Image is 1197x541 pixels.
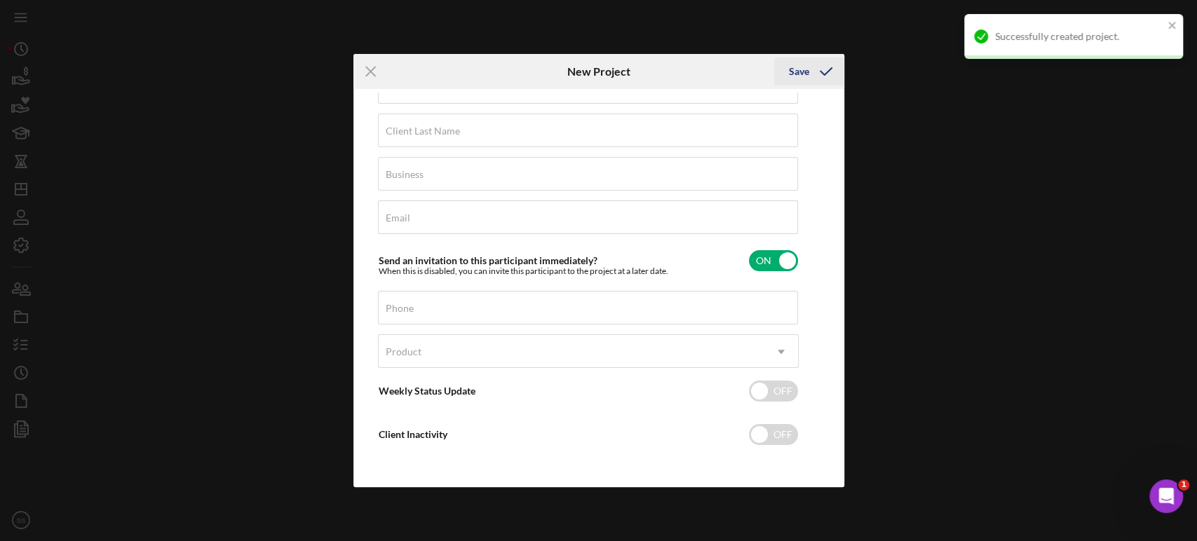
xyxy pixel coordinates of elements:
[788,57,809,85] div: Save
[379,254,597,266] label: Send an invitation to this participant immediately?
[379,266,668,276] div: When this is disabled, you can invite this participant to the project at a later date.
[386,346,421,357] div: Product
[1168,20,1177,33] button: close
[1149,479,1183,513] iframe: Intercom live chat
[386,169,424,180] label: Business
[1178,479,1189,491] span: 1
[386,125,460,137] label: Client Last Name
[379,428,447,440] label: Client Inactivity
[995,31,1163,42] div: Successfully created project.
[386,212,410,224] label: Email
[386,303,414,314] label: Phone
[379,385,475,397] label: Weekly Status Update
[774,57,844,85] button: Save
[567,65,630,78] h6: New Project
